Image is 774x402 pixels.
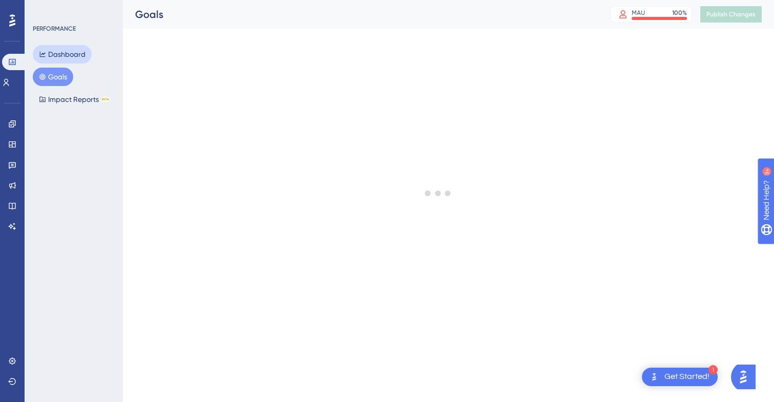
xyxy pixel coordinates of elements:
button: Dashboard [33,45,92,64]
div: BETA [101,97,110,102]
span: Need Help? [24,3,64,15]
div: 1 [708,365,718,374]
div: Open Get Started! checklist, remaining modules: 1 [642,368,718,386]
div: Get Started! [664,371,709,383]
span: Publish Changes [706,10,756,18]
button: Goals [33,68,73,86]
div: MAU [632,9,645,17]
button: Impact ReportsBETA [33,90,116,109]
iframe: UserGuiding AI Assistant Launcher [731,362,762,392]
div: Goals [135,7,585,22]
div: PERFORMANCE [33,25,76,33]
img: launcher-image-alternative-text [648,371,660,383]
div: 100 % [672,9,687,17]
div: 9+ [70,5,76,13]
button: Publish Changes [700,6,762,23]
